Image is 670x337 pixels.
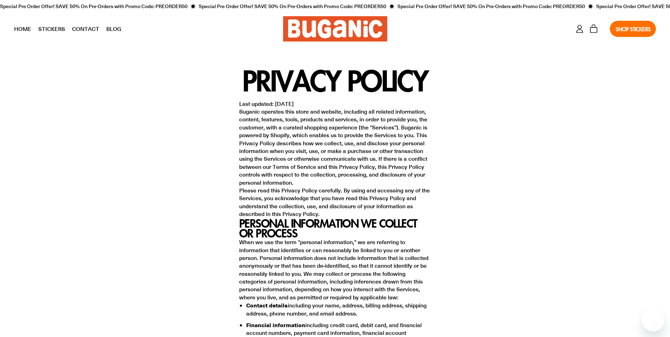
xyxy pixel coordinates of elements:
[239,238,431,301] p: When we use the term "personal information," we are referring to information that identifies or c...
[246,320,305,329] strong: Financial information
[283,16,387,42] img: Buganic
[198,3,386,10] span: Special Pre Order Offer! SAVE 50% On Pre-Orders with Promo Code: PREORDER50
[35,20,69,38] a: Stickers
[239,68,431,93] h1: Privacy policy
[239,186,431,218] p: Please read this Privacy Policy carefully. By using and accessing any of the Services, you acknow...
[239,218,431,239] h2: Personal Information We Collect or Process
[239,108,431,186] p: Buganic operates this store and website, including all related information, content, features, to...
[642,309,664,331] iframe: Button to launch messaging window
[239,100,431,108] p: Last updated: [DATE]
[69,20,103,38] a: Contact
[610,21,656,37] a: Shop Stickers
[246,301,288,309] strong: Contact details
[11,20,35,38] a: Home
[103,20,125,38] a: Blog
[246,301,431,317] li: including your name, address, billing address, shipping address, phone number, and email address.
[397,3,585,10] span: Special Pre Order Offer! SAVE 50% On Pre-Orders with Promo Code: PREORDER50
